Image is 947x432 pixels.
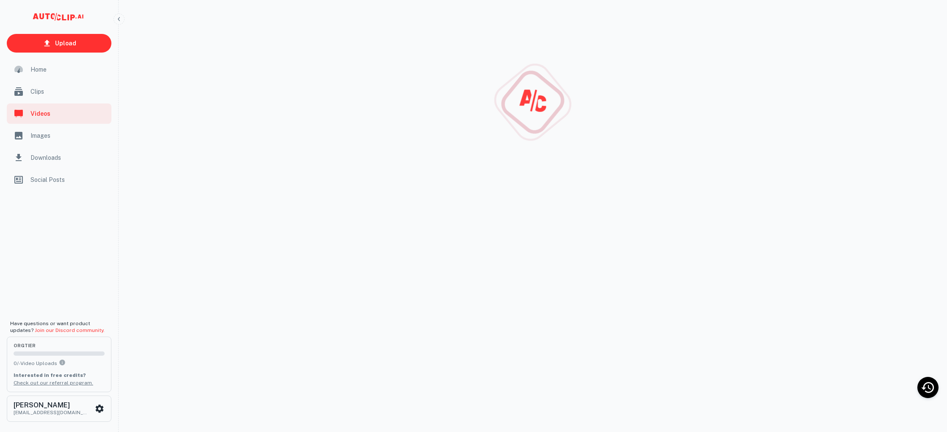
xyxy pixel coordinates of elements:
[30,131,106,140] span: Images
[14,343,105,348] span: org Tier
[7,148,111,168] a: Downloads
[30,109,106,118] span: Videos
[7,34,111,53] a: Upload
[7,125,111,146] a: Images
[14,402,90,409] h6: [PERSON_NAME]
[7,396,111,422] button: [PERSON_NAME][EMAIL_ADDRESS][DOMAIN_NAME]
[7,81,111,102] a: Clips
[14,380,93,386] a: Check out our referral program.
[55,39,76,48] p: Upload
[35,327,105,333] a: Join our Discord community.
[30,65,106,74] span: Home
[14,409,90,416] p: [EMAIL_ADDRESS][DOMAIN_NAME]
[7,170,111,190] a: Social Posts
[7,337,111,392] button: orgTier0/-Video UploadsYou can upload 0 videos per month on the org tier. Upgrade to upload more....
[7,59,111,80] a: Home
[917,377,939,398] div: Recent Activity
[59,359,66,366] svg: You can upload 0 videos per month on the org tier. Upgrade to upload more.
[10,321,105,333] span: Have questions or want product updates?
[30,153,106,162] span: Downloads
[7,103,111,124] a: Videos
[30,175,106,184] span: Social Posts
[30,87,106,96] span: Clips
[14,359,105,367] p: 0 / - Video Uploads
[14,371,105,379] p: Interested in free credits?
